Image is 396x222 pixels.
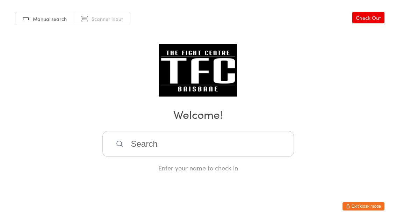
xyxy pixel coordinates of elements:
span: Scanner input [92,15,123,22]
div: Enter your name to check in [102,163,294,172]
input: Search [102,131,294,157]
h2: Welcome! [7,106,389,122]
span: Manual search [33,15,67,22]
a: Check Out [352,12,384,23]
img: The Fight Centre Brisbane [159,44,237,97]
button: Exit kiosk mode [343,202,384,210]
